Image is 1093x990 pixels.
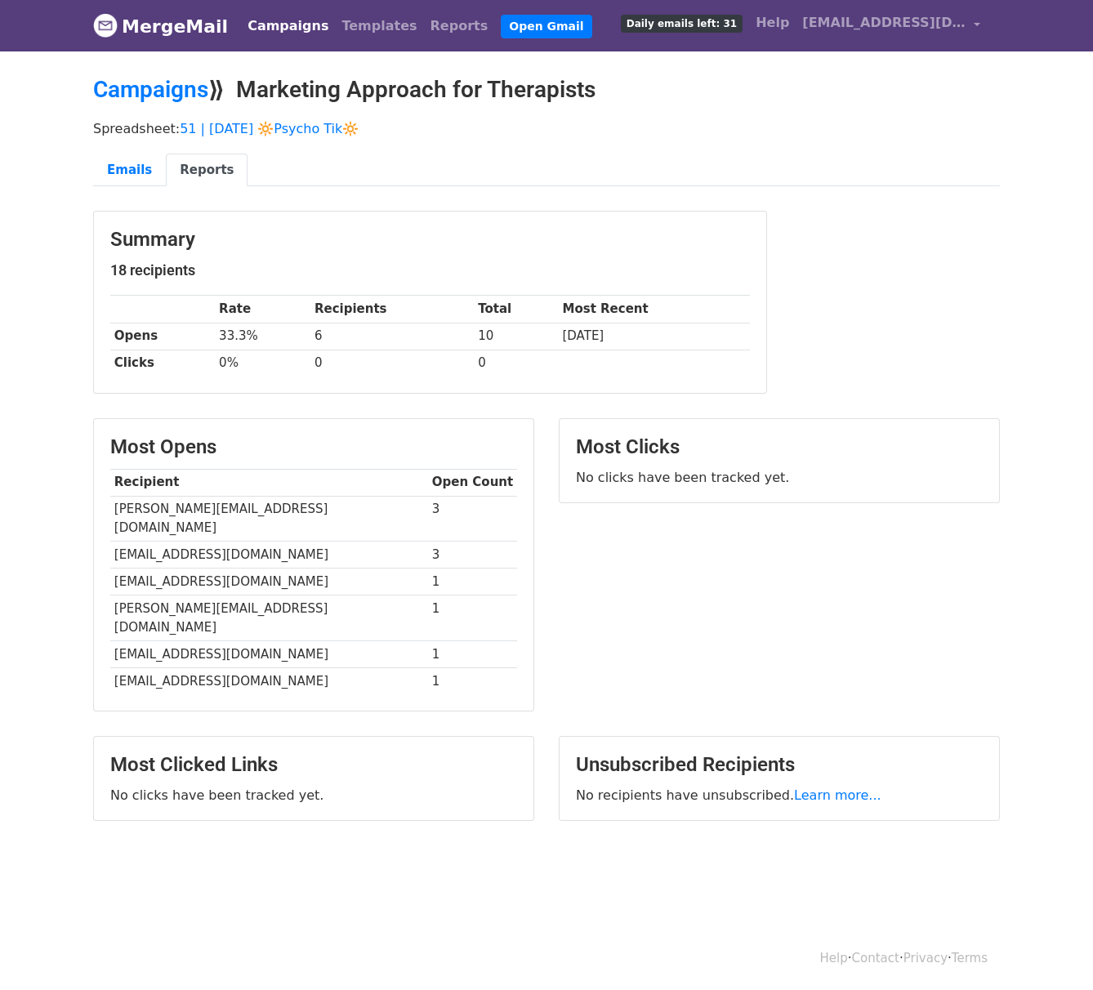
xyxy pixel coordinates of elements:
td: 0% [215,350,310,377]
a: Help [820,951,848,965]
p: Spreadsheet: [93,120,1000,137]
a: [EMAIL_ADDRESS][DOMAIN_NAME] [796,7,987,45]
h3: Most Clicked Links [110,753,517,777]
a: Templates [335,10,423,42]
h3: Most Clicks [576,435,983,459]
th: Most Recent [559,296,750,323]
td: 6 [310,323,474,350]
td: [EMAIL_ADDRESS][DOMAIN_NAME] [110,542,428,569]
a: Campaigns [93,76,208,103]
a: Contact [852,951,899,965]
h3: Most Opens [110,435,517,459]
img: MergeMail logo [93,13,118,38]
a: Open Gmail [501,15,591,38]
a: Reports [424,10,495,42]
th: Clicks [110,350,215,377]
p: No clicks have been tracked yet. [576,469,983,486]
a: Privacy [903,951,948,965]
td: 0 [474,350,558,377]
th: Open Count [428,469,517,496]
td: 10 [474,323,558,350]
a: Terms [952,951,988,965]
td: [EMAIL_ADDRESS][DOMAIN_NAME] [110,569,428,595]
th: Total [474,296,558,323]
th: Rate [215,296,310,323]
p: No recipients have unsubscribed. [576,787,983,804]
td: 33.3% [215,323,310,350]
td: 3 [428,542,517,569]
td: [PERSON_NAME][EMAIL_ADDRESS][DOMAIN_NAME] [110,496,428,542]
td: 3 [428,496,517,542]
td: 1 [428,595,517,641]
a: Reports [166,154,248,187]
p: No clicks have been tracked yet. [110,787,517,804]
a: Learn more... [794,787,881,803]
td: 1 [428,569,517,595]
th: Recipient [110,469,428,496]
th: Opens [110,323,215,350]
h3: Unsubscribed Recipients [576,753,983,777]
a: Daily emails left: 31 [614,7,749,39]
a: 51 | [DATE] 🔆Psycho Tik🔆 [180,121,359,136]
td: 1 [428,641,517,668]
td: [DATE] [559,323,750,350]
a: Emails [93,154,166,187]
td: 1 [428,668,517,695]
span: [EMAIL_ADDRESS][DOMAIN_NAME] [802,13,966,33]
span: Daily emails left: 31 [621,15,743,33]
a: Campaigns [241,10,335,42]
iframe: Chat Widget [1011,912,1093,990]
td: [PERSON_NAME][EMAIL_ADDRESS][DOMAIN_NAME] [110,595,428,641]
td: [EMAIL_ADDRESS][DOMAIN_NAME] [110,641,428,668]
a: Help [749,7,796,39]
th: Recipients [310,296,474,323]
td: 0 [310,350,474,377]
a: MergeMail [93,9,228,43]
h3: Summary [110,228,750,252]
h5: 18 recipients [110,261,750,279]
h2: ⟫ Marketing Approach for Therapists [93,76,1000,104]
td: [EMAIL_ADDRESS][DOMAIN_NAME] [110,668,428,695]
